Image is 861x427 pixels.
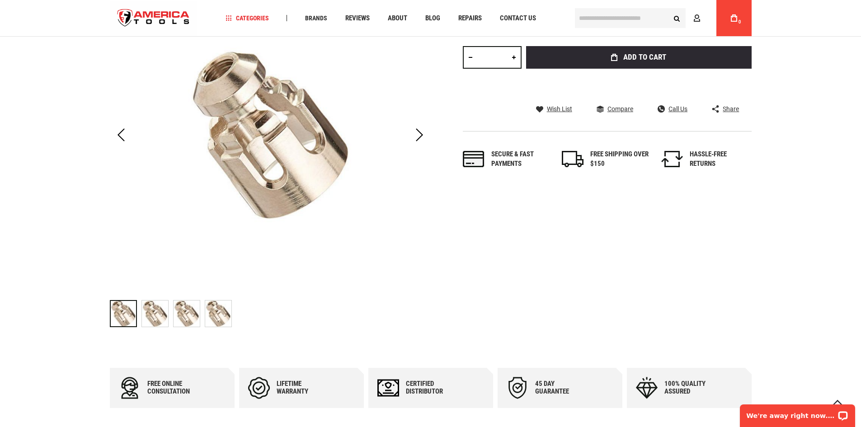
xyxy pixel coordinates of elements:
[305,15,327,21] span: Brands
[739,19,741,24] span: 0
[500,15,536,22] span: Contact Us
[301,12,331,24] a: Brands
[388,15,407,22] span: About
[526,46,752,69] button: Add to Cart
[173,296,205,332] div: RIDGID 53193 BOND, PUSH
[723,106,739,112] span: Share
[384,12,411,24] a: About
[421,12,444,24] a: Blog
[141,296,173,332] div: RIDGID 53193 BOND, PUSH
[463,151,485,167] img: payments
[562,151,583,167] img: shipping
[205,296,232,332] div: RIDGID 53193 BOND, PUSH
[496,12,540,24] a: Contact Us
[734,399,861,427] iframe: LiveChat chat widget
[668,9,686,27] button: Search
[174,300,200,327] img: RIDGID 53193 BOND, PUSH
[623,53,666,61] span: Add to Cart
[607,106,633,112] span: Compare
[458,15,482,22] span: Repairs
[454,12,486,24] a: Repairs
[277,380,331,395] div: Lifetime warranty
[341,12,374,24] a: Reviews
[597,105,633,113] a: Compare
[425,15,440,22] span: Blog
[110,1,198,35] img: America Tools
[547,106,572,112] span: Wish List
[226,15,269,21] span: Categories
[590,150,649,169] div: FREE SHIPPING OVER $150
[406,380,460,395] div: Certified Distributor
[661,151,683,167] img: returns
[491,150,550,169] div: Secure & fast payments
[664,380,719,395] div: 100% quality assured
[690,150,748,169] div: HASSLE-FREE RETURNS
[536,105,572,113] a: Wish List
[668,106,687,112] span: Call Us
[147,380,202,395] div: Free online consultation
[142,300,168,327] img: RIDGID 53193 BOND, PUSH
[110,296,141,332] div: RIDGID 53193 BOND, PUSH
[345,15,370,22] span: Reviews
[110,1,198,35] a: store logo
[524,71,753,98] iframe: Secure express checkout frame
[658,105,687,113] a: Call Us
[205,300,231,327] img: RIDGID 53193 BOND, PUSH
[221,12,273,24] a: Categories
[535,380,589,395] div: 45 day Guarantee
